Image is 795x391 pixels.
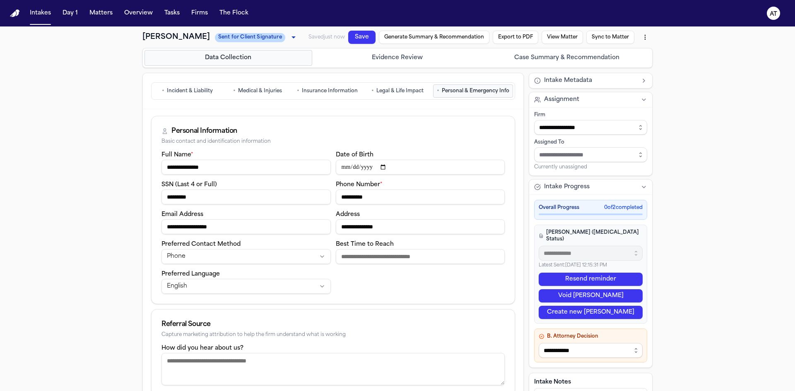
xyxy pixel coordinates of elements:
h4: B. Attorney Decision [539,333,643,340]
span: Intake Metadata [544,77,592,85]
label: Address [336,211,360,218]
a: Home [10,10,20,17]
button: Matters [86,6,116,21]
input: SSN [161,190,331,204]
label: How did you hear about us? [161,345,243,351]
div: Personal Information [171,126,237,136]
button: Intakes [26,6,54,21]
span: Personal & Emergency Info [442,88,509,94]
button: Overview [121,6,156,21]
nav: Intake steps [145,50,650,66]
button: Go to Case Summary & Recommendation step [483,50,650,66]
span: Insurance Information [302,88,358,94]
button: Intake Progress [529,180,652,194]
span: Medical & Injuries [238,88,282,94]
label: Intake Notes [534,378,647,386]
button: More actions [390,277,405,292]
label: Preferred Contact Method [161,241,241,247]
label: Preferred Language [161,271,220,277]
button: The Flock [216,6,252,21]
label: Email Address [161,211,203,218]
input: Address [336,219,505,234]
h4: [PERSON_NAME] ([MEDICAL_DATA] Status) [539,229,643,242]
div: Firm [534,112,647,118]
label: Date of Birth [336,152,373,158]
p: Latest Sent: [DATE] 12:15:31 PM [539,262,643,269]
input: Date of birth [336,160,505,175]
button: Create new [PERSON_NAME] [539,306,643,319]
label: Full Name [161,152,193,158]
label: Best Time to Reach [336,241,394,247]
label: Phone Number [336,182,383,188]
input: Select firm [534,120,647,135]
button: Void [PERSON_NAME] [539,289,643,302]
label: SSN (Last 4 or Full) [161,182,217,188]
div: Referral Source [161,319,505,329]
span: Legal & Life Impact [376,88,424,94]
span: • [371,87,374,95]
button: Firms [188,6,211,21]
button: Tasks [161,6,183,21]
button: Go to Incident & Liability [153,84,222,98]
span: • [233,87,236,95]
button: Sync to Matter [391,226,404,274]
input: Assign to staff member [534,147,647,162]
button: Go to Evidence Review step [314,50,482,66]
input: Full name [161,160,331,175]
button: Go to Data Collection step [145,50,312,66]
span: Overall Progress [539,204,579,211]
img: Finch Logo [10,10,20,17]
span: Currently unassigned [534,164,587,170]
button: Go to Medical & Injuries [223,84,291,98]
input: Best time to reach [336,249,505,264]
span: 0 of 2 completed [604,204,643,211]
input: Email address [161,219,331,234]
button: Day 1 [59,6,81,21]
div: Capture marketing attribution to help the firm understand what is working [161,332,505,338]
button: Intake Metadata [529,73,652,88]
input: Phone number [336,190,505,204]
button: Assignment [529,92,652,107]
button: View Matter [391,181,404,223]
span: • [162,87,164,95]
button: Go to Personal & Emergency Info [433,84,513,98]
button: Export to PDF [391,132,404,178]
span: Assignment [544,96,579,104]
span: • [437,87,439,95]
button: Resend reminder [539,273,643,286]
button: Go to Legal & Life Impact [363,84,431,98]
span: Incident & Liability [167,88,213,94]
button: Go to Insurance Information [293,84,361,98]
div: Assigned To [534,139,647,146]
span: Intake Progress [544,183,590,191]
span: • [297,87,299,95]
div: Basic contact and identification information [161,139,505,145]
